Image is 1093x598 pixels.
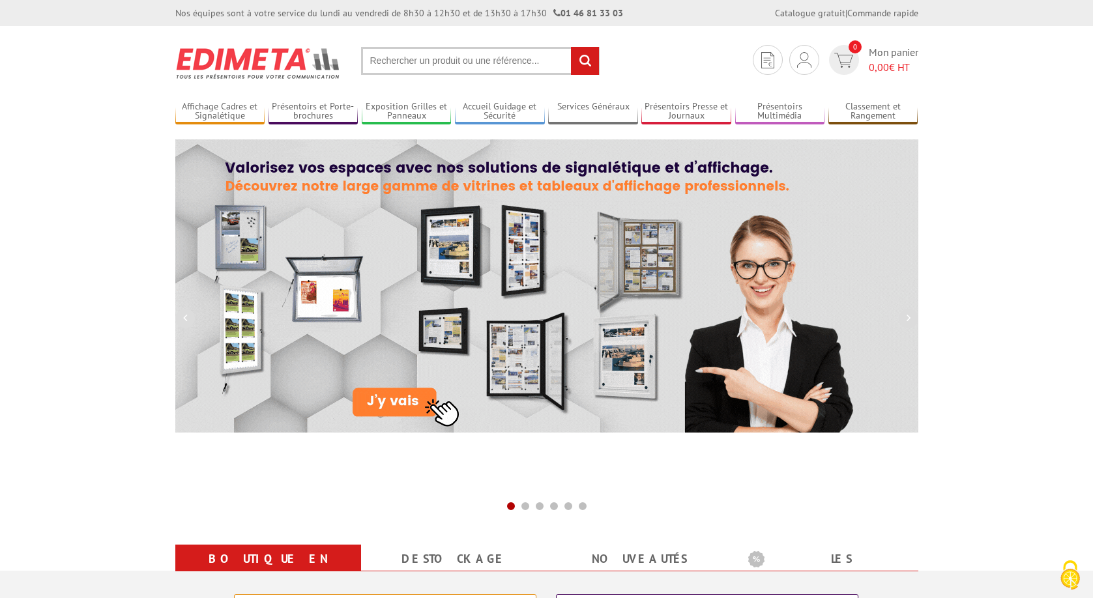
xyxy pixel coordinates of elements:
b: Les promotions [748,547,911,573]
a: Exposition Grilles et Panneaux [362,101,452,122]
button: Cookies (fenêtre modale) [1047,554,1093,598]
strong: 01 46 81 33 03 [553,7,623,19]
span: Mon panier [869,45,918,75]
a: Présentoirs Multimédia [735,101,825,122]
img: Cookies (fenêtre modale) [1054,559,1086,591]
span: 0 [849,40,862,53]
img: devis rapide [797,52,811,68]
input: rechercher [571,47,599,75]
img: devis rapide [834,53,853,68]
img: Présentoir, panneau, stand - Edimeta - PLV, affichage, mobilier bureau, entreprise [175,39,342,87]
a: Classement et Rangement [828,101,918,122]
a: Services Généraux [548,101,638,122]
a: Catalogue gratuit [775,7,845,19]
img: devis rapide [761,52,774,68]
div: Nos équipes sont à votre service du lundi au vendredi de 8h30 à 12h30 et de 13h30 à 17h30 [175,7,623,20]
a: Boutique en ligne [191,547,345,594]
a: Accueil Guidage et Sécurité [455,101,545,122]
a: Les promotions [748,547,903,594]
span: 0,00 [869,61,889,74]
a: nouveautés [562,547,717,571]
a: Commande rapide [847,7,918,19]
span: € HT [869,60,918,75]
a: Destockage [377,547,531,571]
a: Présentoirs et Porte-brochures [269,101,358,122]
div: | [775,7,918,20]
a: Présentoirs Presse et Journaux [641,101,731,122]
input: Rechercher un produit ou une référence... [361,47,600,75]
a: devis rapide 0 Mon panier 0,00€ HT [826,45,918,75]
a: Affichage Cadres et Signalétique [175,101,265,122]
